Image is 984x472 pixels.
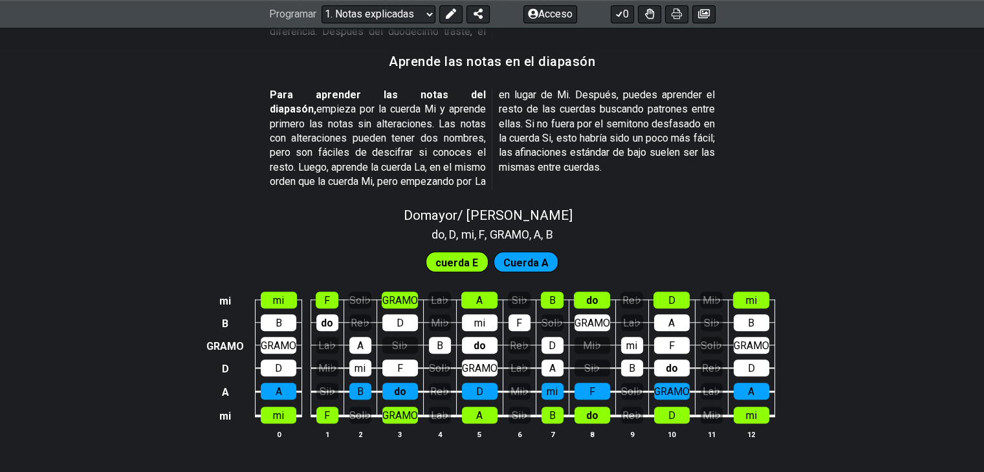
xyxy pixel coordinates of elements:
[622,294,641,306] font: Re♭
[666,362,678,374] font: do
[397,362,403,374] font: F
[355,362,366,374] font: mi
[318,339,336,352] font: La♭
[449,228,456,241] font: D
[474,228,476,241] font: ,
[439,5,463,23] button: Editar ajuste preestablecido
[431,409,448,422] font: La♭
[523,5,577,23] button: Acceso
[444,228,446,241] font: ,
[206,339,244,352] font: GRAMO
[276,317,282,329] font: B
[431,317,449,329] font: Mi♭
[273,409,284,422] font: mi
[437,339,443,352] font: B
[270,89,715,188] font: empieza por la cuerda Mi y aprende primero las notas sin alteraciones. Las notas con alteraciones...
[518,431,521,439] font: 6
[349,409,371,422] font: Sol♭
[512,294,527,306] font: Si♭
[668,431,675,439] font: 10
[692,5,716,23] button: Crear imagen
[586,294,598,306] font: do
[430,385,449,398] font: Re♭
[589,385,595,398] font: F
[431,294,448,306] font: La♭
[477,431,481,439] font: 5
[702,362,721,374] font: Re♭
[549,339,556,352] font: D
[474,317,485,329] font: mi
[638,5,661,23] button: Activar o desactivar la destreza para todos los kits de trastes
[503,253,549,272] span: Primero habilite el modo de edición completa para editar
[534,228,541,241] font: A
[747,431,755,439] font: 12
[318,362,336,374] font: Mi♭
[512,409,527,422] font: Si♭
[397,317,404,329] font: D
[703,409,721,422] font: Mi♭
[438,431,442,439] font: 4
[629,362,635,374] font: B
[429,362,450,374] font: Sol♭
[435,253,478,272] span: Primero habilite el modo de edición completa para editar
[219,410,231,422] font: mi
[510,385,529,398] font: Mi♭
[654,385,690,398] font: GRAMO
[623,317,640,329] font: La♭
[324,294,330,306] font: F
[357,339,364,352] font: A
[462,362,497,374] font: GRAMO
[394,385,406,398] font: do
[590,431,594,439] font: 8
[474,339,486,352] font: do
[549,294,556,306] font: B
[466,5,490,23] button: Compartir ajuste preestablecido
[574,317,610,329] font: GRAMO
[357,385,364,398] font: B
[270,89,486,115] font: Para aprender las notas del diapasón,
[586,409,598,422] font: do
[551,431,554,439] font: 7
[490,228,529,241] font: GRAMO
[222,317,228,329] font: B
[583,339,601,352] font: Mi♭
[382,294,418,306] font: GRAMO
[351,317,369,329] font: Re♭
[746,409,757,422] font: mi
[392,339,408,352] font: Si♭
[708,431,716,439] font: 11
[541,317,563,329] font: Sol♭
[277,431,281,439] font: 0
[219,295,231,307] font: mi
[320,385,335,398] font: Si♭
[476,409,483,422] font: A
[324,409,330,422] font: F
[222,386,229,398] font: A
[435,256,478,268] font: cuerda E
[701,339,722,352] font: Sol♭
[546,228,553,241] font: B
[325,431,329,439] font: 1
[261,339,296,352] font: GRAMO
[626,339,637,352] font: mi
[322,5,435,23] select: Programar
[549,362,556,374] font: A
[503,256,549,268] font: Cuerda A
[538,8,573,21] font: Acceso
[479,228,485,241] font: F
[704,317,719,329] font: Si♭
[222,363,229,375] font: D
[584,362,600,374] font: Si♭
[476,385,483,398] font: D
[510,362,528,374] font: La♭
[398,431,402,439] font: 3
[748,385,754,398] font: A
[321,317,333,329] font: do
[734,339,769,352] font: GRAMO
[382,409,418,422] font: GRAMO
[547,385,558,398] font: mi
[269,8,316,21] font: Programar
[273,294,284,306] font: mi
[510,339,529,352] font: Re♭
[349,294,371,306] font: Sol♭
